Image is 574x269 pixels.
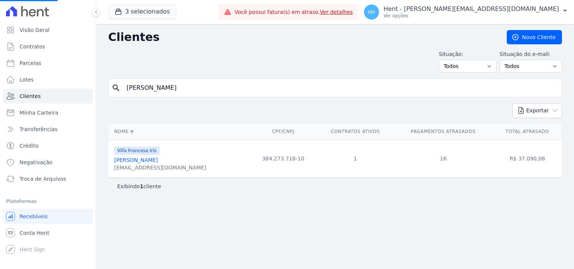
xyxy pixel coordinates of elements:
[20,229,49,237] span: Conta Hent
[3,138,93,153] a: Crédito
[394,124,492,139] th: Pagamentos Atrasados
[20,159,53,166] span: Negativação
[114,147,160,155] span: Villa Francesa Iris
[20,26,50,34] span: Visão Geral
[20,76,34,83] span: Lotes
[3,56,93,71] a: Parcelas
[3,105,93,120] a: Minha Carteira
[20,59,41,67] span: Parcelas
[3,39,93,54] a: Contratos
[384,13,559,19] p: Ver opções
[234,8,353,16] span: Você possui fatura(s) em atraso.
[439,50,497,58] label: Situação:
[20,43,45,50] span: Contratos
[3,209,93,224] a: Recebíveis
[317,139,394,177] td: 1
[20,142,39,150] span: Crédito
[384,5,559,13] p: Hent - [PERSON_NAME][EMAIL_ADDRESS][DOMAIN_NAME]
[394,139,492,177] td: 16
[320,9,353,15] a: Ver detalhes
[358,2,574,23] button: Hn Hent - [PERSON_NAME][EMAIL_ADDRESS][DOMAIN_NAME] Ver opções
[368,9,375,15] span: Hn
[249,124,317,139] th: CPF/CNPJ
[20,213,48,220] span: Recebíveis
[317,124,394,139] th: Contratos Ativos
[3,122,93,137] a: Transferências
[3,225,93,240] a: Conta Hent
[114,164,206,171] div: [EMAIL_ADDRESS][DOMAIN_NAME]
[108,30,495,44] h2: Clientes
[20,175,66,183] span: Troca de Arquivos
[112,83,121,92] i: search
[3,23,93,38] a: Visão Geral
[507,30,562,44] a: Novo Cliente
[3,89,93,104] a: Clientes
[114,157,158,163] a: [PERSON_NAME]
[493,124,562,139] th: Total Atrasado
[493,139,562,177] td: R$ 37.090,08
[6,197,90,206] div: Plataformas
[117,183,161,190] p: Exibindo cliente
[512,103,562,118] button: Exportar
[3,72,93,87] a: Lotes
[122,80,559,95] input: Buscar por nome, CPF ou e-mail
[20,92,41,100] span: Clientes
[3,171,93,186] a: Troca de Arquivos
[20,109,58,116] span: Minha Carteira
[249,139,317,177] td: 384.273.718-10
[108,5,176,19] button: 3 selecionados
[108,124,249,139] th: Nome
[20,125,57,133] span: Transferências
[140,183,143,189] b: 1
[3,155,93,170] a: Negativação
[500,50,562,58] label: Situação do e-mail:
